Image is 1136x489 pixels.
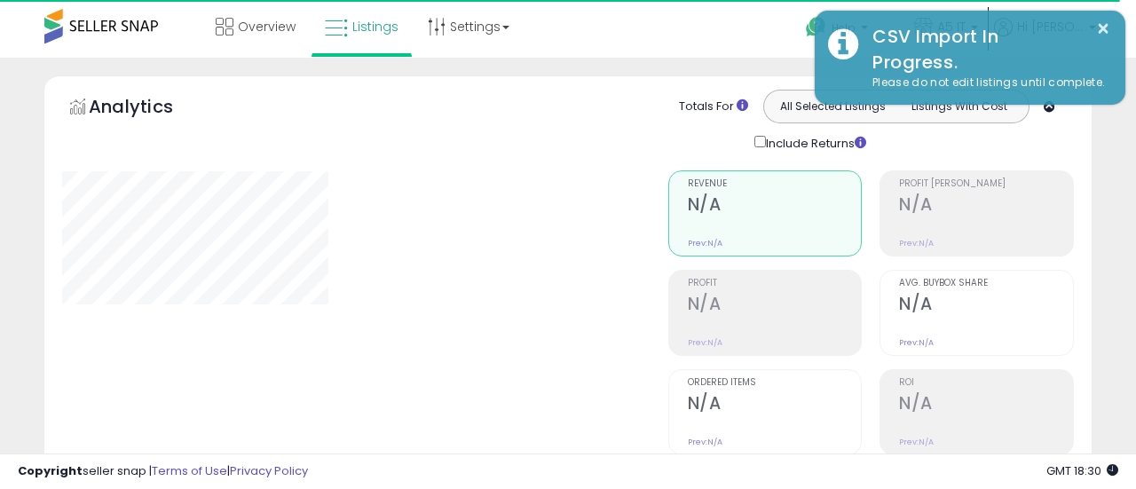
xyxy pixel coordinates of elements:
[769,95,896,118] button: All Selected Listings
[679,99,748,115] div: Totals For
[899,179,1073,189] span: Profit [PERSON_NAME]
[899,378,1073,388] span: ROI
[899,238,934,248] small: Prev: N/A
[895,95,1023,118] button: Listings With Cost
[89,94,208,123] h5: Analytics
[688,238,722,248] small: Prev: N/A
[152,462,227,479] a: Terms of Use
[1096,18,1110,40] button: ×
[899,279,1073,288] span: Avg. Buybox Share
[805,16,827,38] i: Get Help
[899,393,1073,417] h2: N/A
[230,462,308,479] a: Privacy Policy
[859,24,1112,75] div: CSV Import In Progress.
[688,393,862,417] h2: N/A
[859,75,1112,91] div: Please do not edit listings until complete.
[899,337,934,348] small: Prev: N/A
[238,18,296,35] span: Overview
[741,132,887,153] div: Include Returns
[688,378,862,388] span: Ordered Items
[18,463,308,480] div: seller snap | |
[688,337,722,348] small: Prev: N/A
[688,179,862,189] span: Revenue
[899,194,1073,218] h2: N/A
[899,294,1073,318] h2: N/A
[899,437,934,447] small: Prev: N/A
[1046,462,1118,479] span: 2025-08-11 18:30 GMT
[18,462,83,479] strong: Copyright
[792,3,898,58] a: Help
[688,294,862,318] h2: N/A
[352,18,398,35] span: Listings
[688,279,862,288] span: Profit
[688,194,862,218] h2: N/A
[688,437,722,447] small: Prev: N/A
